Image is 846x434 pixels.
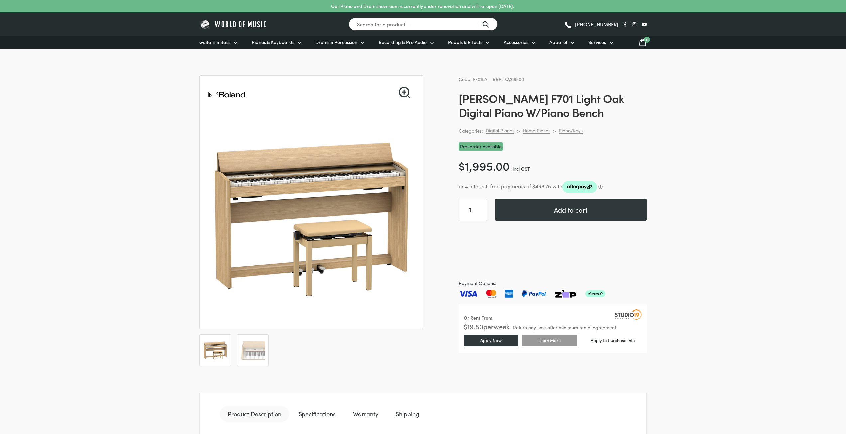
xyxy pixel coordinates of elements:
span: 0 [644,37,650,43]
span: incl GST [513,165,530,172]
img: Roland F701LA Light Oak Digital Piano [203,338,228,362]
img: Roland [208,76,246,114]
span: Payment Options: [459,279,647,287]
a: Specifications [291,406,344,422]
span: per week [483,322,510,331]
p: Our Piano and Drum showroom is currently under renovation and will re-open [DATE]. [331,3,514,10]
a: Apply Now [464,335,518,346]
div: > [517,128,520,134]
img: World of Music [199,19,268,29]
img: Pay with Master card, Visa, American Express and Paypal [459,290,605,298]
span: Pedals & Effects [448,39,482,46]
a: View full-screen image gallery [399,87,410,98]
div: > [553,128,556,134]
input: Product quantity [459,199,487,221]
span: [PHONE_NUMBER] [575,22,618,27]
a: Home Pianos [523,127,550,134]
span: Guitars & Bass [199,39,230,46]
a: [PHONE_NUMBER] [564,19,618,29]
img: Roland F701LA Light Oak Digital Piano [208,113,415,321]
a: Product Description [220,406,289,422]
span: Return any time after minimum rental agreement [513,325,616,330]
iframe: PayPal [459,229,647,271]
span: Services [588,39,606,46]
iframe: Chat with our support team [750,361,846,434]
img: Roland F701LA Panel [240,338,265,362]
span: Accessories [504,39,528,46]
a: Learn More [522,335,577,346]
span: $ [459,157,465,174]
img: Studio19 Rentals [615,309,642,319]
span: Apparel [549,39,567,46]
span: Recording & Pro Audio [379,39,427,46]
a: Digital Pianos [486,127,514,134]
span: Code: F701LA [459,76,487,82]
input: Search for a product ... [349,18,498,31]
div: Or Rent From [464,314,492,322]
h1: [PERSON_NAME] F701 Light Oak Digital Piano W/Piano Bench [459,91,647,119]
bdi: 1,995.00 [459,157,510,174]
span: $ 19.80 [464,322,483,331]
button: Add to cart [495,199,647,221]
span: Pianos & Keyboards [252,39,294,46]
a: Warranty [345,406,386,422]
span: Categories: [459,127,483,135]
a: Piano/Keys [559,127,583,134]
span: Pre-order available [459,142,503,151]
a: Shipping [388,406,427,422]
a: Apply to Purchase Info [581,335,645,345]
span: RRP: $2,299.00 [493,76,524,82]
span: Drums & Percussion [315,39,357,46]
